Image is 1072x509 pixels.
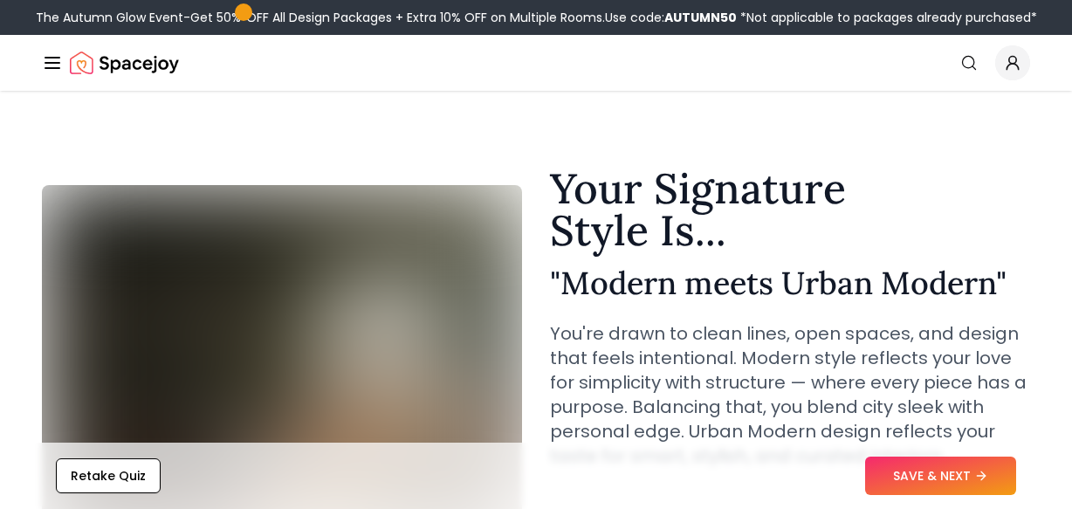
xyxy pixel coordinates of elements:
[550,168,1030,251] h1: Your Signature Style Is...
[550,321,1030,468] p: You're drawn to clean lines, open spaces, and design that feels intentional. Modern style reflect...
[36,9,1037,26] div: The Autumn Glow Event-Get 50% OFF All Design Packages + Extra 10% OFF on Multiple Rooms.
[550,265,1030,300] h2: " Modern meets Urban Modern "
[865,457,1016,495] button: SAVE & NEXT
[605,9,737,26] span: Use code:
[737,9,1037,26] span: *Not applicable to packages already purchased*
[70,45,179,80] img: Spacejoy Logo
[70,45,179,80] a: Spacejoy
[664,9,737,26] b: AUTUMN50
[42,35,1030,91] nav: Global
[56,458,161,493] button: Retake Quiz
